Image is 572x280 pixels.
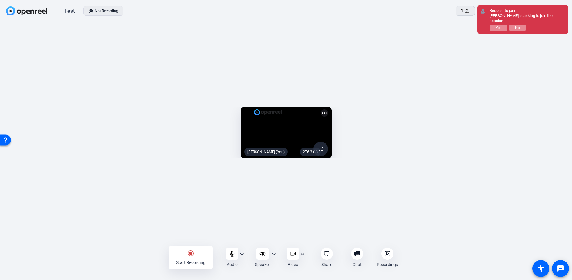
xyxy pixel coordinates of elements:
mat-icon: radio_button_checked [187,250,194,257]
div: Chat [353,262,362,268]
span: No [515,26,520,30]
mat-icon: expand_more [299,251,306,258]
mat-icon: more_horiz [321,109,328,117]
div: 276.3 GB [300,148,321,156]
div: Recordings [377,262,398,268]
mat-icon: fullscreen [317,145,324,153]
div: Speaker [255,262,270,268]
button: 1 [456,6,475,16]
mat-icon: expand_more [270,251,277,258]
div: Share [321,262,332,268]
mat-icon: message [557,265,564,272]
button: No [509,25,526,31]
span: 1 [461,8,463,15]
mat-icon: accessibility [537,265,544,272]
div: AL [547,5,559,18]
div: Video [288,262,298,268]
button: Yes [490,25,507,31]
img: logo [254,109,282,115]
mat-icon: expand_more [238,251,246,258]
div: Start Recording [176,259,206,265]
div: Audio [227,262,238,268]
div: [PERSON_NAME] is asking to join the session [490,13,565,24]
span: Yes [496,26,501,30]
div: Test [64,7,75,15]
div: Request to join [490,8,565,13]
div: [PERSON_NAME] (You) [244,148,288,156]
img: OpenReel logo [6,6,47,15]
